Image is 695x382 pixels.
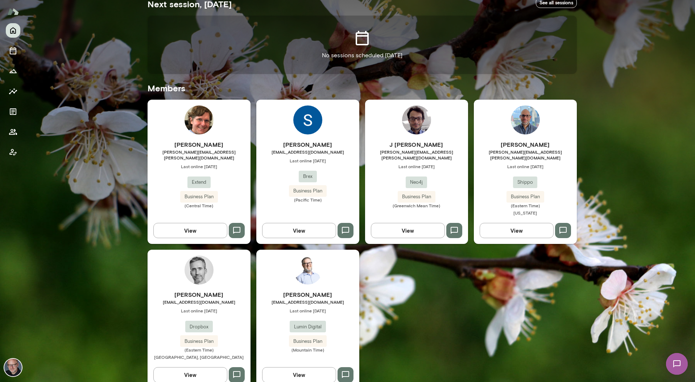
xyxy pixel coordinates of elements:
button: View [480,223,554,238]
button: Home [6,23,20,38]
span: [PERSON_NAME][EMAIL_ADDRESS][PERSON_NAME][DOMAIN_NAME] [365,149,468,161]
span: [US_STATE] [513,210,537,215]
img: Mento [7,5,19,18]
span: [EMAIL_ADDRESS][DOMAIN_NAME] [148,299,251,305]
button: Client app [6,145,20,159]
img: Sumit Mallick [293,105,322,134]
button: View [371,223,445,238]
span: (Eastern Time) [148,347,251,353]
h6: [PERSON_NAME] [148,140,251,149]
span: Last online [DATE] [148,163,251,169]
span: Business Plan [289,187,327,195]
span: Business Plan [398,193,435,200]
img: Neil Patel [511,105,540,134]
h6: [PERSON_NAME] [148,290,251,299]
p: No sessions scheduled [DATE] [322,51,402,60]
span: Lumin Digital [290,323,326,331]
span: [PERSON_NAME][EMAIL_ADDRESS][PERSON_NAME][DOMAIN_NAME] [148,149,251,161]
h5: Members [148,82,577,94]
h6: J [PERSON_NAME] [365,140,468,149]
span: Neo4j [406,179,427,186]
span: Last online [DATE] [365,163,468,169]
span: (Mountain Time) [256,347,359,353]
span: [GEOGRAPHIC_DATA], [GEOGRAPHIC_DATA] [154,354,244,360]
button: Sessions [6,43,20,58]
button: Insights [6,84,20,99]
span: Extend [187,179,211,186]
span: (Central Time) [148,203,251,208]
button: View [153,223,227,238]
span: Last online [DATE] [256,158,359,163]
span: [EMAIL_ADDRESS][DOMAIN_NAME] [256,299,359,305]
span: Last online [DATE] [148,308,251,314]
span: [EMAIL_ADDRESS][DOMAIN_NAME] [256,149,359,155]
button: Members [6,125,20,139]
span: Shippo [513,179,537,186]
img: Jonathan Sims [185,105,214,134]
span: Business Plan [180,193,218,200]
span: (Greenwich Mean Time) [365,203,468,208]
button: Documents [6,104,20,119]
img: J Barrasa [402,105,431,134]
img: Mike West [293,256,322,285]
span: (Pacific Time) [256,197,359,203]
span: [PERSON_NAME][EMAIL_ADDRESS][PERSON_NAME][DOMAIN_NAME] [474,149,577,161]
span: Last online [DATE] [474,163,577,169]
span: Business Plan [506,193,544,200]
h6: [PERSON_NAME] [474,140,577,149]
button: Growth Plan [6,64,20,78]
h6: [PERSON_NAME] [256,140,359,149]
span: Last online [DATE] [256,308,359,314]
span: (Eastern Time) [474,203,577,208]
span: Business Plan [180,338,218,345]
span: Brex [299,173,317,180]
button: View [262,223,336,238]
img: Nick Gould [4,359,22,376]
span: Business Plan [289,338,327,345]
img: George Baier IV [185,256,214,285]
span: Dropbox [185,323,213,331]
h6: [PERSON_NAME] [256,290,359,299]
